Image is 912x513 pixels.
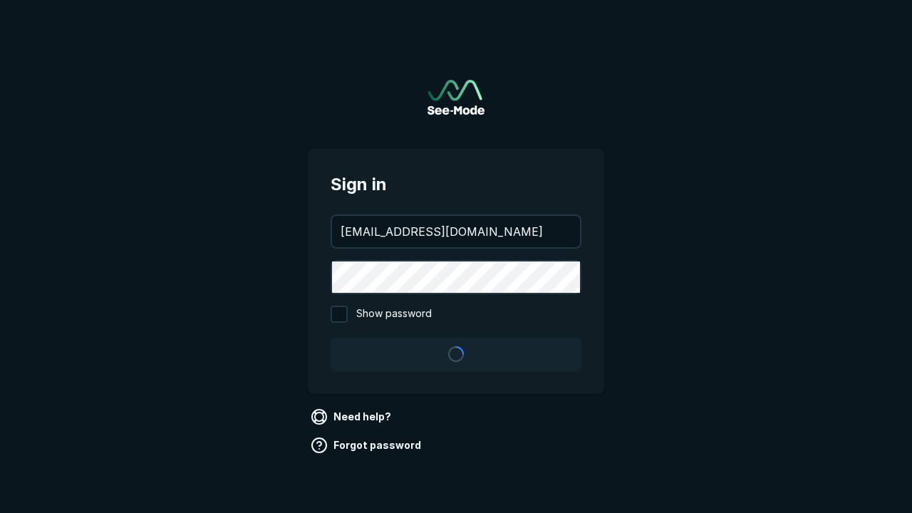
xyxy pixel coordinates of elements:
img: See-Mode Logo [427,80,484,115]
span: Show password [356,306,432,323]
a: Go to sign in [427,80,484,115]
input: your@email.com [332,216,580,247]
a: Need help? [308,405,397,428]
a: Forgot password [308,434,427,457]
span: Sign in [331,172,581,197]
